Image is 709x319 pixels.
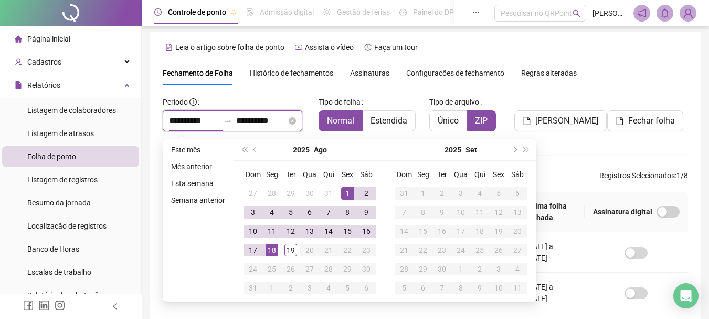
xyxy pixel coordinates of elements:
div: 8 [417,206,429,219]
span: home [15,35,22,43]
span: bell [660,8,670,18]
td: 2025-09-25 [470,241,489,260]
span: Cadastros [27,58,61,66]
div: 12 [284,225,297,238]
div: 6 [303,206,316,219]
span: to [224,117,232,125]
td: 2025-08-23 [357,241,376,260]
span: Assinatura digital [593,206,652,218]
span: ZIP [475,116,488,126]
span: Leia o artigo sobre folha de ponto [175,43,284,52]
div: 3 [247,206,259,219]
td: 2025-08-21 [319,241,338,260]
td: 2025-08-18 [262,241,281,260]
th: Qua [451,165,470,184]
span: Assista o vídeo [305,43,354,52]
td: 2025-09-07 [395,203,414,222]
div: 24 [454,244,467,256]
td: 2025-08-15 [338,222,357,241]
button: Fechar folha [607,110,683,131]
th: Dom [244,165,262,184]
span: search [573,9,580,17]
div: 11 [266,225,278,238]
td: 2025-09-06 [508,184,527,203]
td: 2025-09-29 [414,260,432,279]
td: 2025-09-02 [281,279,300,297]
div: 17 [454,225,467,238]
td: 2025-10-01 [451,260,470,279]
button: year panel [293,139,310,160]
div: 31 [247,282,259,294]
div: 7 [398,206,410,219]
td: 2025-09-01 [414,184,432,203]
span: Gestão de férias [337,8,390,16]
th: Sex [338,165,357,184]
span: : 1 / 8 [599,170,688,187]
td: 2025-08-07 [319,203,338,222]
li: Este mês [167,143,229,156]
span: Período [163,98,188,106]
button: year panel [445,139,461,160]
td: 2025-09-15 [414,222,432,241]
div: 20 [511,225,524,238]
div: 1 [417,187,429,200]
td: 2025-08-29 [338,260,357,279]
div: 18 [473,225,486,238]
span: file-done [246,8,253,16]
span: pushpin [230,9,237,16]
td: 2025-08-12 [281,222,300,241]
span: instagram [55,300,65,311]
span: Banco de Horas [27,245,79,253]
div: 29 [284,187,297,200]
div: 27 [247,187,259,200]
td: 2025-09-17 [451,222,470,241]
div: 30 [436,263,448,275]
span: clock-circle [154,8,162,16]
td: 2025-08-17 [244,241,262,260]
td: 2025-10-04 [508,260,527,279]
span: Relatórios [27,81,60,89]
div: 30 [360,263,373,275]
div: 19 [492,225,505,238]
img: 74325 [680,5,696,21]
td: 2025-10-03 [489,260,508,279]
th: Sáb [357,165,376,184]
td: 2025-07-28 [262,184,281,203]
span: linkedin [39,300,49,311]
div: 4 [322,282,335,294]
div: 22 [341,244,354,256]
td: 2025-07-27 [244,184,262,203]
td: 2025-10-06 [414,279,432,297]
div: 30 [303,187,316,200]
div: 1 [341,187,354,200]
span: Único [438,116,459,126]
td: 2025-08-08 [338,203,357,222]
div: 17 [247,244,259,256]
th: Dom [395,165,414,184]
div: 12 [492,206,505,219]
td: 2025-09-24 [451,241,470,260]
span: Tipo de arquivo [429,96,479,108]
span: [PERSON_NAME] [592,7,627,19]
td: 2025-08-01 [338,184,357,203]
span: swap-right [224,117,232,125]
div: 10 [454,206,467,219]
span: [PERSON_NAME] [535,115,598,127]
span: file-text [165,44,173,51]
div: 5 [398,282,410,294]
div: 4 [473,187,486,200]
td: 2025-07-31 [319,184,338,203]
td: 2025-08-24 [244,260,262,279]
div: 25 [473,244,486,256]
span: Histórico de fechamentos [250,69,333,77]
td: 2025-09-04 [319,279,338,297]
div: 27 [511,244,524,256]
th: Sex [489,165,508,184]
td: 2025-08-26 [281,260,300,279]
span: Listagem de colaboradores [27,106,116,115]
div: 29 [341,263,354,275]
span: history [364,44,372,51]
th: Ter [432,165,451,184]
span: info-circle [189,98,197,106]
div: 19 [284,244,297,256]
